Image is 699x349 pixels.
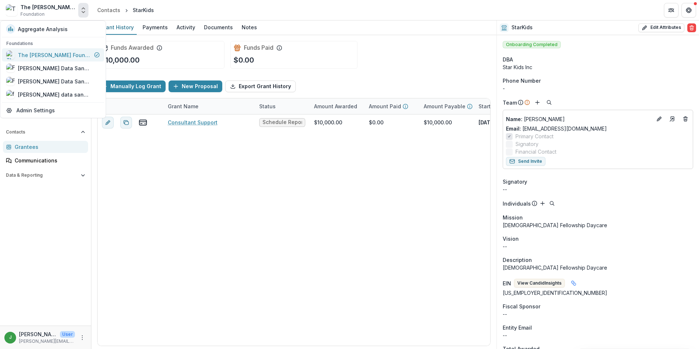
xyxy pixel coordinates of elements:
[78,3,88,18] button: Open entity switcher
[533,98,542,107] button: Add
[94,5,123,15] a: Contacts
[20,11,45,18] span: Foundation
[244,44,273,51] h2: Funds Paid
[548,199,556,208] button: Search
[474,98,529,114] div: Start Date
[262,119,302,125] span: Schedule Reports
[97,22,137,33] div: Grant History
[419,98,474,114] div: Amount Payable
[78,333,87,342] button: More
[503,214,523,221] span: Mission
[133,6,154,14] div: StarKids
[234,55,254,65] p: $0.00
[310,98,364,114] div: Amount Awarded
[515,148,556,155] span: Financial Contact
[545,98,553,107] button: Search
[102,117,114,128] button: edit
[503,279,511,287] p: EIN
[424,102,465,110] p: Amount Payable
[638,23,684,32] button: Edit Attributes
[515,132,553,140] span: Primary Contact
[15,157,82,164] div: Communications
[364,98,419,114] div: Amount Paid
[239,20,260,35] a: Notes
[3,141,88,153] a: Grantees
[168,119,218,126] a: Consultant Support
[506,115,652,123] p: [PERSON_NAME]
[503,331,693,339] div: --
[664,3,679,18] button: Partners
[101,55,140,65] p: $10,000.00
[506,125,607,132] a: Email: [EMAIL_ADDRESS][DOMAIN_NAME]
[140,20,171,35] a: Payments
[538,199,547,208] button: Add
[503,303,540,310] span: Fiscal Sponsor
[3,169,88,181] button: Open Data & Reporting
[503,200,531,207] p: Individuals
[681,3,696,18] button: Get Help
[503,324,532,331] span: Entity Email
[568,277,579,289] button: Linked binding
[511,25,533,31] h2: StarKids
[310,102,362,110] div: Amount Awarded
[503,243,693,250] p: --
[506,125,521,132] span: Email:
[503,310,693,318] div: --
[506,115,652,123] a: Name: [PERSON_NAME]
[506,157,545,166] button: Send Invite
[687,23,696,32] button: Delete
[97,80,166,92] button: Manually Log Grant
[503,77,541,85] span: Phone Number
[139,118,147,127] button: view-payments
[201,20,236,35] a: Documents
[255,102,280,110] div: Status
[506,116,522,122] span: Name :
[60,331,75,338] p: User
[503,264,693,271] p: [DEMOGRAPHIC_DATA] Fellowship Daycare
[503,289,693,297] div: [US_EMPLOYER_IDENTIFICATION_NUMBER]
[6,4,18,16] img: The Frist Foundation Workflow Sandbox
[6,130,78,135] span: Contacts
[111,44,154,51] h2: Funds Awarded
[20,3,75,11] div: The [PERSON_NAME] Foundation Workflow Sandbox
[3,126,88,138] button: Open Contacts
[120,117,132,128] button: Duplicate proposal
[9,335,12,340] div: Julia
[255,98,310,114] div: Status
[314,119,342,126] div: $10,000.00
[174,20,198,35] a: Activity
[3,154,88,166] a: Communications
[479,119,495,126] p: [DATE]
[515,140,539,148] span: Signatory
[503,99,517,106] p: Team
[225,80,296,92] button: Export Grant History
[140,22,171,33] div: Payments
[19,330,57,338] p: [PERSON_NAME]
[503,256,532,264] span: Description
[239,22,260,33] div: Notes
[503,56,513,63] span: DBA
[503,63,693,71] div: Star Kids Inc
[503,178,527,185] span: Signatory
[514,279,565,288] button: View CandidInsights
[163,102,203,110] div: Grant Name
[94,5,157,15] nav: breadcrumb
[163,98,255,114] div: Grant Name
[503,221,693,229] p: [DEMOGRAPHIC_DATA] Fellowship Daycare
[655,115,664,123] button: Edit
[174,22,198,33] div: Activity
[6,173,78,178] span: Data & Reporting
[369,102,401,110] p: Amount Paid
[19,338,75,345] p: [PERSON_NAME][EMAIL_ADDRESS][PERSON_NAME][DOMAIN_NAME]
[15,143,82,151] div: Grantees
[503,185,693,193] div: --
[503,41,561,48] span: Onboarding Completed
[503,235,519,243] span: Vision
[97,6,120,14] div: Contacts
[666,113,678,125] a: Go to contact
[97,20,137,35] a: Grant History
[369,119,383,126] div: $0.00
